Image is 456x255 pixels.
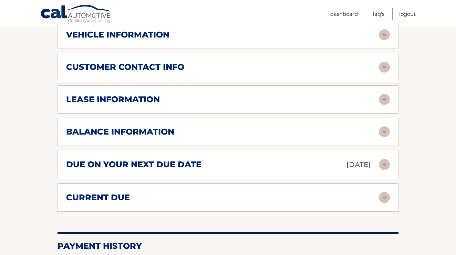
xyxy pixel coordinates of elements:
[66,127,174,137] h2: balance information
[66,62,184,72] h2: customer contact info
[379,62,390,73] img: accordion-rest.svg
[379,29,390,40] img: accordion-rest.svg
[66,94,160,105] h2: lease information
[379,192,390,203] img: accordion-rest.svg
[373,8,384,20] a: FAQ's
[399,8,416,20] a: Logout
[40,4,113,24] a: Cal Automotive
[379,94,390,105] img: accordion-rest.svg
[330,8,358,20] a: Dashboard
[66,30,169,40] h2: vehicle information
[66,192,130,203] h2: current due
[379,159,390,170] img: accordion-rest.svg
[379,126,390,137] img: accordion-rest.svg
[346,159,371,171] p: [DATE]
[58,241,398,251] h2: Payment History
[66,159,201,170] h2: due on your next due date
